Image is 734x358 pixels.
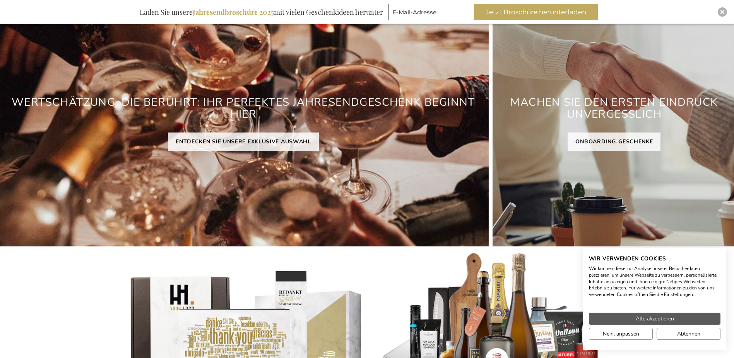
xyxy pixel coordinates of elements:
input: E-Mail-Adresse [388,4,470,20]
h2: Wir verwenden Cookies [589,255,720,262]
span: Alle akzeptieren [636,315,674,323]
a: ONBOARDING-GESCHENKE [568,133,660,151]
form: marketing offers and promotions [388,4,472,22]
button: Alle verweigern cookies [657,328,720,340]
b: Jahresendbroschüre 2025 [193,7,274,17]
button: Akzeptieren Sie alle cookies [589,313,720,325]
img: Close [720,10,725,14]
span: Nein, anpassen [603,330,639,338]
div: Laden Sie unsere mit vielen Geschenkideen herunter [136,4,387,20]
a: ENTDECKEN SIE UNSERE EXKLUSIVE AUSWAHL [168,133,319,151]
p: Wir können diese zur Analyse unserer Besucherdaten platzieren, um unsere Webseite zu verbessern, ... [589,265,720,298]
div: Close [718,7,727,17]
button: cookie Einstellungen anpassen [589,328,653,340]
span: Ablehnen [677,330,700,338]
button: Jetzt Broschüre herunterladen [474,4,598,20]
